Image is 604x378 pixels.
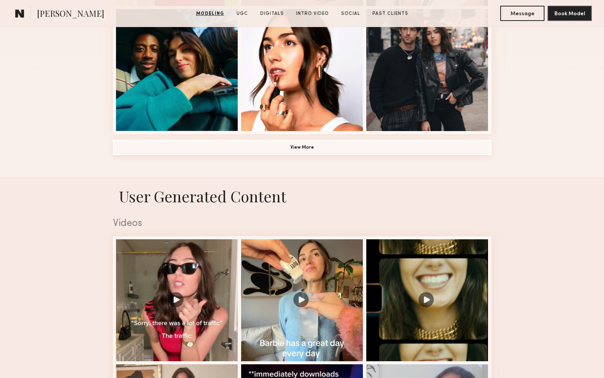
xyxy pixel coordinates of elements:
h1: User Generated Content [107,186,498,206]
button: Message [500,6,544,21]
a: UGC [234,10,251,17]
a: Digitals [257,10,287,17]
button: Book Model [548,6,592,21]
a: Modeling [193,10,227,17]
a: Intro Video [293,10,332,17]
a: Social [338,10,363,17]
a: Past Clients [369,10,411,17]
button: View More [113,140,491,155]
span: [PERSON_NAME] [37,8,104,21]
a: Book Model [548,10,592,16]
div: Videos [113,219,491,229]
